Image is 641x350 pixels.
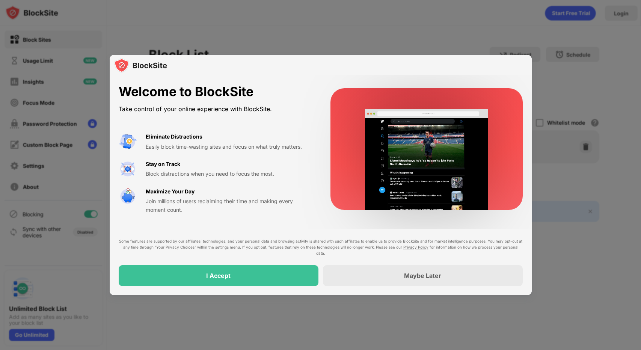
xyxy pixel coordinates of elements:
div: Take control of your online experience with BlockSite. [119,104,312,115]
div: Easily block time-wasting sites and focus on what truly matters. [146,143,312,151]
img: value-safe-time.svg [119,187,137,205]
div: Stay on Track [146,160,180,168]
div: Join millions of users reclaiming their time and making every moment count. [146,197,312,214]
div: Block distractions when you need to focus the most. [146,170,312,178]
a: Privacy Policy [403,245,428,249]
img: value-focus.svg [119,160,137,178]
div: Maximize Your Day [146,187,195,196]
div: Welcome to BlockSite [119,84,312,100]
div: Eliminate Distractions [146,133,202,141]
div: Some features are supported by our affiliates’ technologies, and your personal data and browsing ... [119,238,523,256]
img: logo-blocksite.svg [114,58,167,73]
img: value-avoid-distractions.svg [119,133,137,151]
div: I Accept [206,272,231,279]
div: Maybe Later [404,272,441,279]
